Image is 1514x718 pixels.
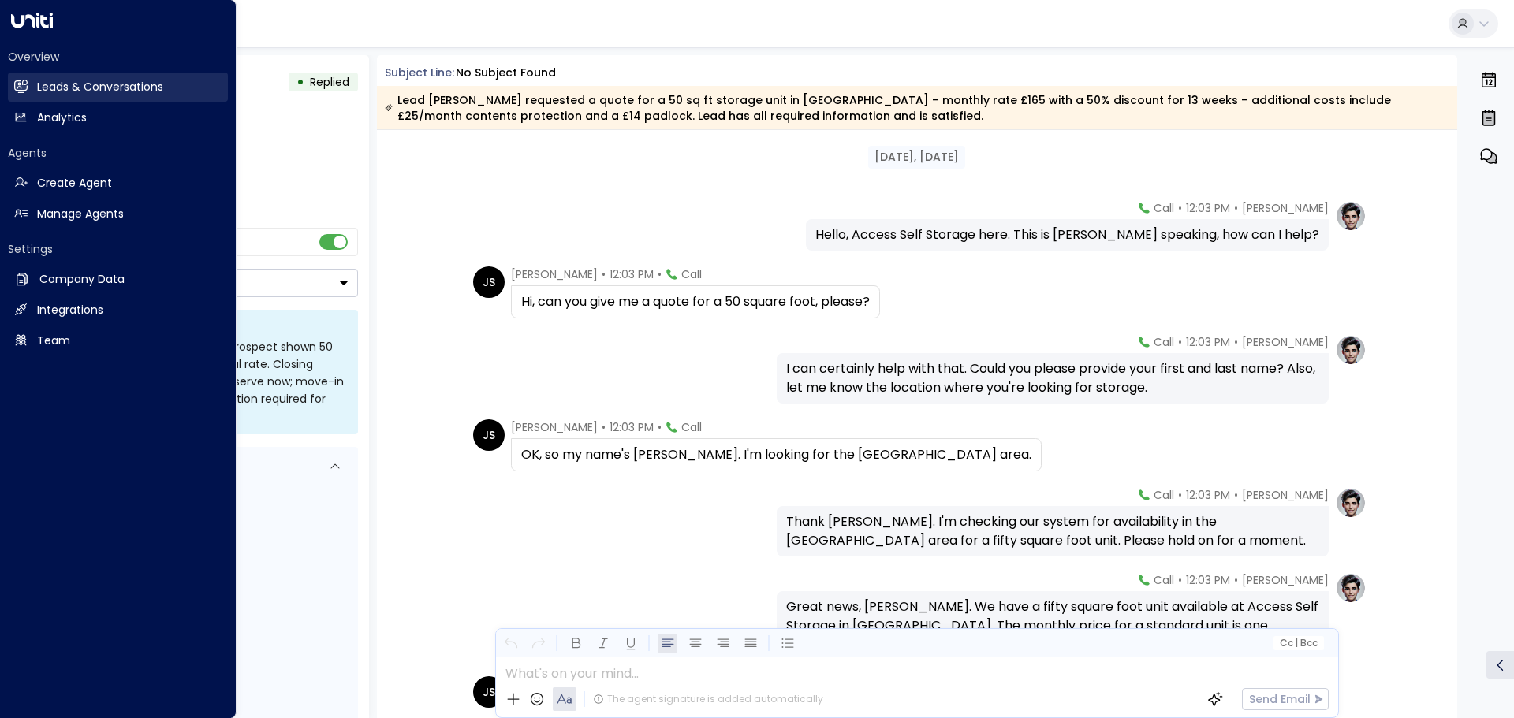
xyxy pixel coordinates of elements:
span: [PERSON_NAME] [1242,334,1329,350]
a: Create Agent [8,169,228,198]
span: • [1234,572,1238,588]
span: • [1234,334,1238,350]
a: Analytics [8,103,228,132]
div: JS [473,419,505,451]
span: Subject Line: [385,65,454,80]
button: Cc|Bcc [1273,636,1323,651]
div: [DATE], [DATE] [868,146,965,169]
div: Thank [PERSON_NAME]. I'm checking our system for availability in the [GEOGRAPHIC_DATA] area for a... [786,512,1319,550]
span: • [1178,487,1182,503]
a: Integrations [8,296,228,325]
h2: Create Agent [37,175,112,192]
a: Team [8,326,228,355]
span: 12:03 PM [1186,334,1230,350]
span: Call [1154,200,1174,216]
button: Undo [501,634,520,653]
span: Call [1154,572,1174,588]
h2: Analytics [37,110,87,126]
img: profile-logo.png [1335,334,1367,366]
span: • [1234,487,1238,503]
span: Call [1154,487,1174,503]
span: | [1295,638,1298,649]
a: Manage Agents [8,199,228,229]
span: • [1234,200,1238,216]
div: • [296,68,304,96]
div: Great news, [PERSON_NAME]. We have a fifty square foot unit available at Access Self Storage in [... [786,597,1319,654]
div: Lead [PERSON_NAME] requested a quote for a 50 sq ft storage unit in [GEOGRAPHIC_DATA] – monthly r... [385,92,1449,124]
div: JS [473,676,505,708]
a: Company Data [8,265,228,294]
span: • [1178,200,1182,216]
img: profile-logo.png [1335,487,1367,519]
h2: Manage Agents [37,206,124,222]
div: Hi, can you give me a quote for a 50 square foot, please? [521,292,870,311]
div: No subject found [456,65,556,81]
span: Call [681,266,702,282]
h2: Agents [8,145,228,161]
span: • [658,266,662,282]
span: 12:03 PM [1186,487,1230,503]
span: [PERSON_NAME] [511,266,598,282]
span: Call [681,419,702,435]
img: profile-logo.png [1335,200,1367,232]
span: 12:03 PM [1186,572,1230,588]
h2: Settings [8,241,228,257]
div: The agent signature is added automatically [593,692,823,706]
span: [PERSON_NAME] [1242,572,1329,588]
button: Redo [528,634,548,653]
span: 12:03 PM [610,266,654,282]
span: • [602,419,606,435]
span: [PERSON_NAME] [511,419,598,435]
span: • [658,419,662,435]
div: JS [473,266,505,298]
h2: Integrations [37,302,103,318]
span: 12:03 PM [610,419,654,435]
div: Hello, Access Self Storage here. This is [PERSON_NAME] speaking, how can I help? [815,225,1319,244]
span: • [1178,572,1182,588]
span: Call [1154,334,1174,350]
div: I can certainly help with that. Could you please provide your first and last name? Also, let me k... [786,359,1319,397]
span: 12:03 PM [1186,200,1230,216]
h2: Overview [8,49,228,65]
a: Leads & Conversations [8,73,228,102]
span: Replied [310,74,349,90]
span: • [602,266,606,282]
span: [PERSON_NAME] [1242,487,1329,503]
h2: Leads & Conversations [37,79,163,95]
div: OK, so my name's [PERSON_NAME]. I'm looking for the [GEOGRAPHIC_DATA] area. [521,445,1031,464]
h2: Team [37,333,70,349]
span: [PERSON_NAME] [1242,200,1329,216]
img: profile-logo.png [1335,572,1367,604]
h2: Company Data [39,271,125,288]
span: Cc Bcc [1279,638,1317,649]
span: • [1178,334,1182,350]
